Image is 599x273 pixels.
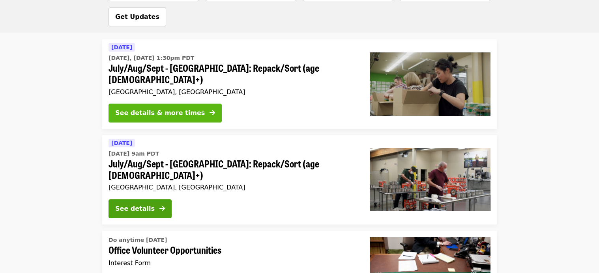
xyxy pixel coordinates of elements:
button: See details [109,199,172,218]
div: [GEOGRAPHIC_DATA], [GEOGRAPHIC_DATA] [109,184,357,191]
div: See details [115,204,155,214]
button: Get Updates [109,7,166,26]
span: [DATE] [111,140,132,146]
img: July/Aug/Sept - Portland: Repack/Sort (age 8+) organized by Oregon Food Bank [370,52,490,115]
div: See details & more times [115,108,205,118]
img: July/Aug/Sept - Portland: Repack/Sort (age 16+) organized by Oregon Food Bank [370,148,490,211]
span: Get Updates [115,13,159,20]
a: See details for "July/Aug/Sept - Portland: Repack/Sort (age 16+)" [102,135,497,225]
i: arrow-right icon [210,109,215,117]
time: [DATE] 9am PDT [109,150,159,158]
span: Office Volunteer Opportunities [109,244,351,256]
time: [DATE], [DATE] 1:30pm PDT [109,54,194,62]
div: [GEOGRAPHIC_DATA], [GEOGRAPHIC_DATA] [109,88,357,96]
span: [DATE] [111,44,132,50]
a: See details for "July/Aug/Sept - Portland: Repack/Sort (age 8+)" [102,39,497,129]
span: Do anytime [DATE] [109,237,167,243]
i: arrow-right icon [159,205,165,212]
button: See details & more times [109,104,222,123]
a: See details for "Office Volunteer Opportunities" [109,234,351,271]
span: July/Aug/Sept - [GEOGRAPHIC_DATA]: Repack/Sort (age [DEMOGRAPHIC_DATA]+) [109,62,357,85]
span: Interest Form [109,259,151,267]
span: July/Aug/Sept - [GEOGRAPHIC_DATA]: Repack/Sort (age [DEMOGRAPHIC_DATA]+) [109,158,357,181]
